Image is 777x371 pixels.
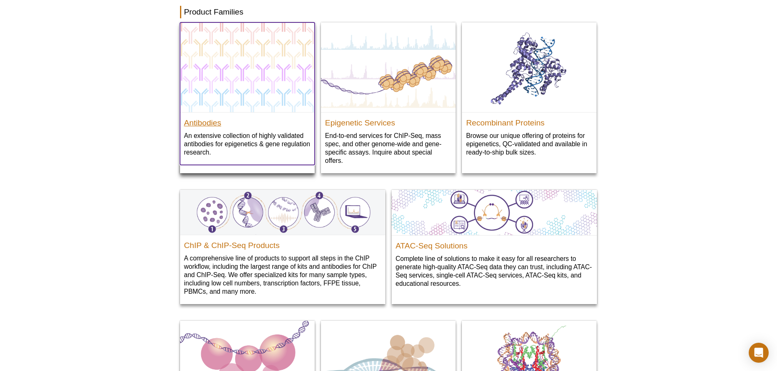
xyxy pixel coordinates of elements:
[184,237,381,250] h2: ChIP & ChIP-Seq Products
[180,22,315,165] a: Antibodies for Epigenetics Antibodies An extensive collection of highly validated antibodies for ...
[180,190,385,235] img: Active Motif
[466,115,592,127] h2: Recombinant Proteins
[325,115,451,127] h2: Epigenetic Services
[184,254,381,296] p: A comprehensive line of products to support all steps in the ChIP workflow, including the largest...
[180,22,315,112] img: Antibodies for Epigenetics
[184,115,311,127] h2: Antibodies
[180,6,597,18] h2: Product Families
[466,131,592,157] p: Browse our unique offering of proteins for epigenetics, QC-validated and available in ready-to-sh...
[184,131,311,157] p: An extensive collection of highly validated antibodies for epigenetics & gene regulation research.
[321,22,456,173] a: Custom Services Epigenetic Services End-to-end services for ChIP‑Seq, mass spec, and other genome...
[396,238,593,250] h2: ATAC-Seq Solutions
[180,190,385,304] a: Active Motif ChIP & ChIP-Seq Products A comprehensive line of products to support all steps in th...
[462,22,597,165] a: Recombinant Proteins Recombinant Proteins Browse our unique offering of proteins for epigenetics,...
[392,190,597,235] img: ATAC-Seq Solutions
[749,343,769,363] div: Open Intercom Messenger
[392,190,597,296] a: ATAC-Seq Solutions ATAC-Seq Solutions Complete line of solutions to make it easy for all research...
[325,131,451,165] p: End-to-end services for ChIP‑Seq, mass spec, and other genome-wide and gene-specific assays. Inqu...
[396,254,593,288] p: Complete line of solutions to make it easy for all researchers to generate high-quality ATAC-Seq ...
[321,22,456,112] img: Custom Services
[462,22,597,112] img: Recombinant Proteins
